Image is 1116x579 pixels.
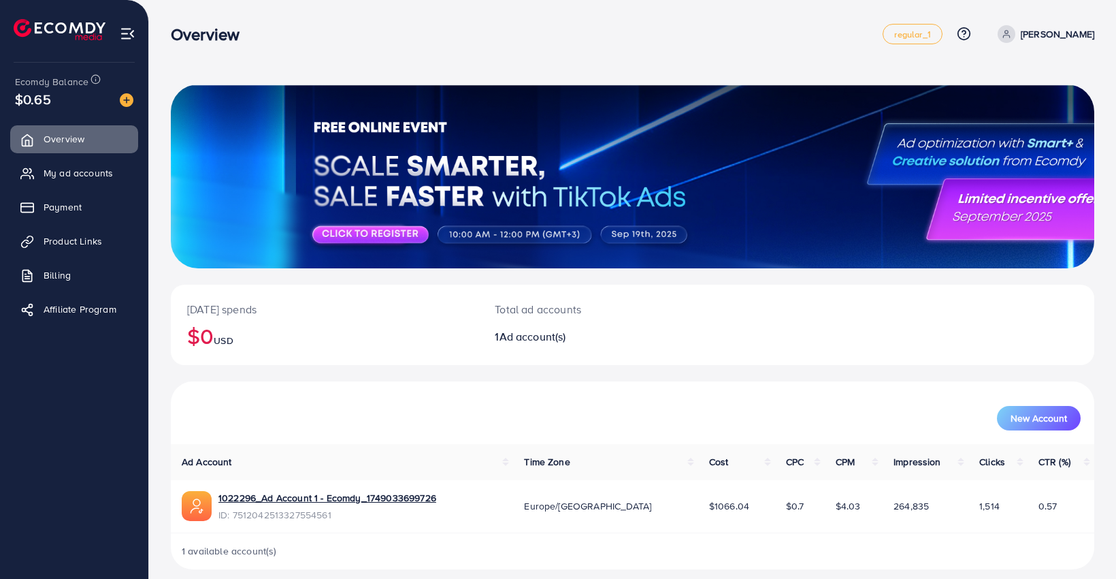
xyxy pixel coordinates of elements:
img: logo [14,19,105,40]
span: Europe/[GEOGRAPHIC_DATA] [524,499,651,513]
span: Affiliate Program [44,302,116,316]
span: $1066.04 [709,499,749,513]
p: [PERSON_NAME] [1021,26,1094,42]
p: Total ad accounts [495,301,693,317]
span: Cost [709,455,729,469]
img: menu [120,26,135,42]
a: Affiliate Program [10,296,138,323]
span: Impression [893,455,941,469]
a: [PERSON_NAME] [992,25,1094,43]
span: 1 available account(s) [182,544,277,558]
span: regular_1 [894,30,930,39]
img: ic-ads-acc.e4c84228.svg [182,491,212,521]
span: $0.65 [15,89,51,109]
span: Product Links [44,234,102,248]
span: 264,835 [893,499,929,513]
span: 0.57 [1038,499,1057,513]
a: regular_1 [883,24,942,44]
h2: $0 [187,323,462,349]
a: Overview [10,125,138,153]
a: My ad accounts [10,159,138,187]
span: ID: 7512042513327554561 [218,508,436,522]
span: Ad Account [182,455,232,469]
span: 1,514 [979,499,1000,513]
iframe: Chat [1058,518,1106,569]
span: My ad accounts [44,166,113,180]
h2: 1 [495,330,693,343]
span: Payment [44,200,82,214]
span: CTR (%) [1038,455,1070,469]
a: Product Links [10,228,138,255]
span: Time Zone [524,455,570,469]
img: image [120,93,133,107]
span: USD [214,334,233,347]
span: Overview [44,132,84,146]
a: Payment [10,193,138,221]
a: 1022296_Ad Account 1 - Ecomdy_1749033699726 [218,491,436,505]
button: New Account [997,406,1081,431]
a: Billing [10,262,138,289]
span: Billing [44,268,71,282]
span: CPM [836,455,855,469]
span: $0.7 [786,499,804,513]
p: [DATE] spends [187,301,462,317]
span: $4.03 [836,499,861,513]
span: Ad account(s) [499,329,566,344]
span: New Account [1011,413,1067,423]
h3: Overview [171,25,250,44]
span: Ecomdy Balance [15,75,88,89]
span: CPC [786,455,804,469]
span: Clicks [979,455,1005,469]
